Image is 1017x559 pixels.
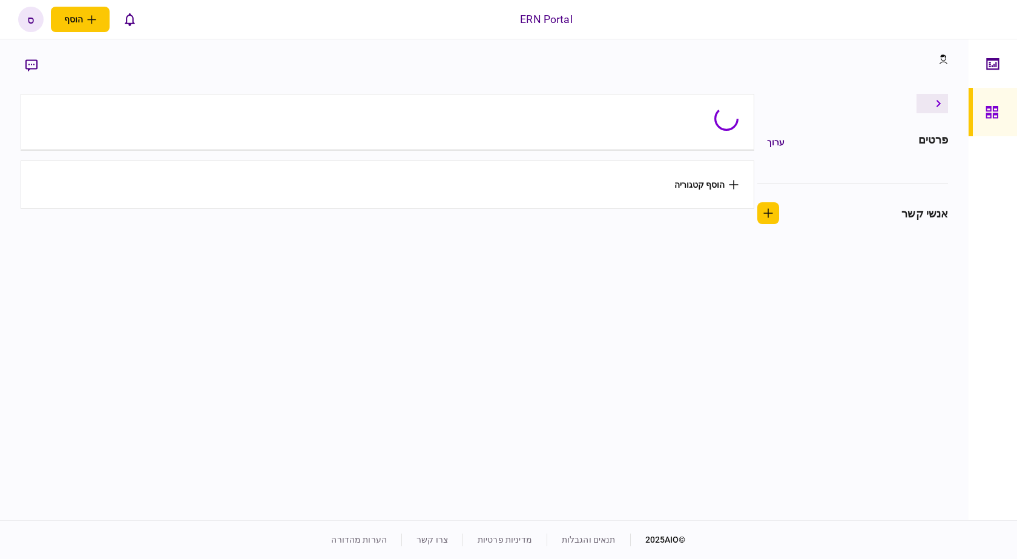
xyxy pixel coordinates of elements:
[918,131,949,153] div: פרטים
[51,7,110,32] button: פתח תפריט להוספת לקוח
[901,205,948,222] div: אנשי קשר
[630,534,686,546] div: © 2025 AIO
[757,131,794,153] button: ערוך
[18,7,44,32] button: ס
[416,535,448,544] a: צרו קשר
[117,7,142,32] button: פתח רשימת התראות
[478,535,532,544] a: מדיניות פרטיות
[562,535,616,544] a: תנאים והגבלות
[331,535,387,544] a: הערות מהדורה
[674,180,739,190] button: הוסף קטגוריה
[520,12,572,27] div: ERN Portal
